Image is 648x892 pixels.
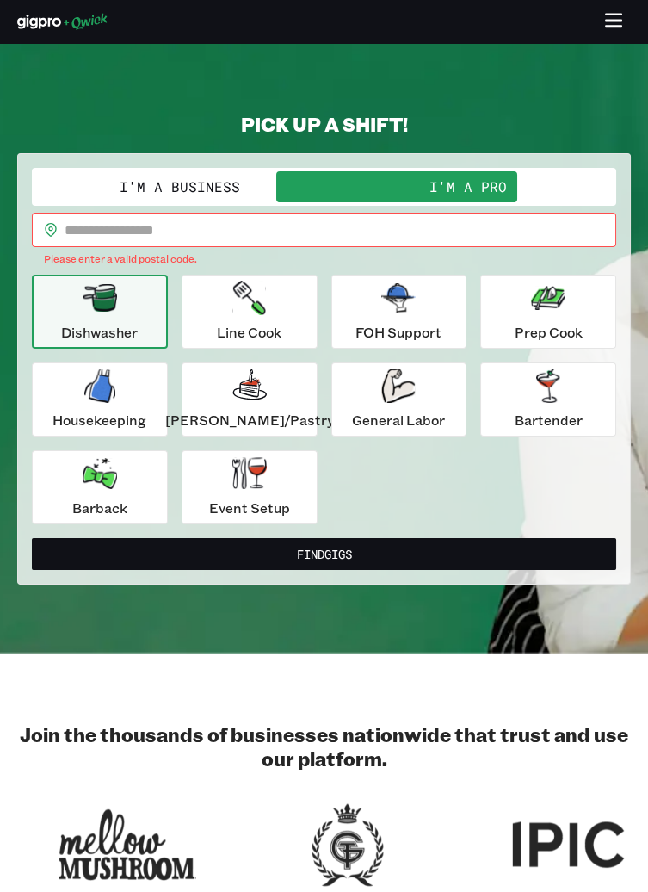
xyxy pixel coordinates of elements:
[61,322,138,343] p: Dishwasher
[352,410,445,431] p: General Labor
[182,275,318,349] button: Line Cook
[165,410,334,431] p: [PERSON_NAME]/Pastry
[59,798,196,891] img: Logo for Mellow Mushroom
[515,410,583,431] p: Bartender
[331,362,467,437] button: General Labor
[279,798,417,891] img: Logo for Georgian Terrace
[52,410,146,431] p: Housekeeping
[35,171,324,202] button: I'm a Business
[217,322,281,343] p: Line Cook
[355,322,441,343] p: FOH Support
[44,251,604,268] p: Please enter a valid postal code.
[182,362,318,437] button: [PERSON_NAME]/Pastry
[72,498,127,518] p: Barback
[324,171,614,202] button: I'm a Pro
[182,450,318,524] button: Event Setup
[32,538,616,570] button: FindGigs
[17,722,631,771] h2: Join the thousands of businesses nationwide that trust and use our platform.
[32,450,168,524] button: Barback
[32,362,168,437] button: Housekeeping
[32,275,168,349] button: Dishwasher
[515,322,583,343] p: Prep Cook
[499,798,637,891] img: Logo for IPIC
[209,498,290,518] p: Event Setup
[480,362,616,437] button: Bartender
[480,275,616,349] button: Prep Cook
[331,275,467,349] button: FOH Support
[17,112,631,136] h2: PICK UP A SHIFT!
